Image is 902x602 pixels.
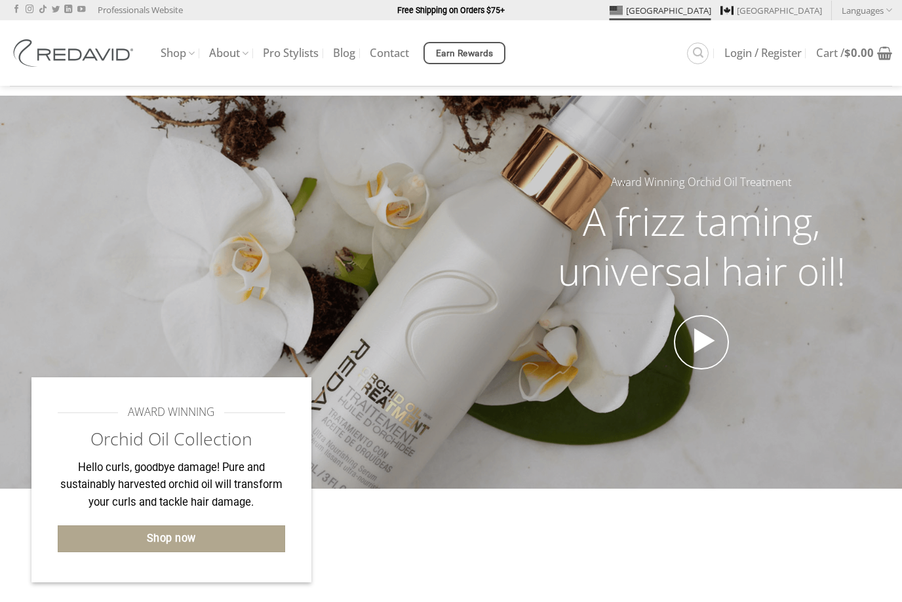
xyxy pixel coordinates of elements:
a: Contact [370,41,409,65]
a: Search [687,43,709,64]
a: [GEOGRAPHIC_DATA] [610,1,711,20]
a: Languages [842,1,892,20]
a: Login / Register [724,41,802,65]
span: Cart / [816,48,874,58]
h2: Orchid Oil Collection [58,428,285,451]
a: Blog [333,41,355,65]
span: $ [844,45,851,60]
span: Earn Rewards [436,47,494,61]
a: Earn Rewards [423,42,505,64]
a: [GEOGRAPHIC_DATA] [720,1,822,20]
a: Follow on Facebook [12,5,20,14]
img: REDAVID Salon Products | United States [10,39,141,67]
a: Cart /$0.00 [816,39,892,67]
a: Follow on TikTok [39,5,47,14]
p: Hello curls, goodbye damage! Pure and sustainably harvested orchid oil will transform your curls ... [58,459,285,512]
span: Login / Register [724,48,802,58]
a: Follow on Instagram [26,5,33,14]
bdi: 0.00 [844,45,874,60]
a: About [209,41,248,66]
span: Shop now [147,530,196,547]
a: Shop now [58,525,285,552]
a: Shop [161,41,195,66]
a: Follow on YouTube [77,5,85,14]
a: Follow on Twitter [52,5,60,14]
h2: A frizz taming, universal hair oil! [532,197,871,295]
a: Follow on LinkedIn [64,5,72,14]
a: Pro Stylists [263,41,319,65]
strong: Free Shipping on Orders $75+ [397,5,505,15]
h5: Award Winning Orchid Oil Treatment [532,174,871,191]
span: AWARD WINNING [128,404,214,421]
